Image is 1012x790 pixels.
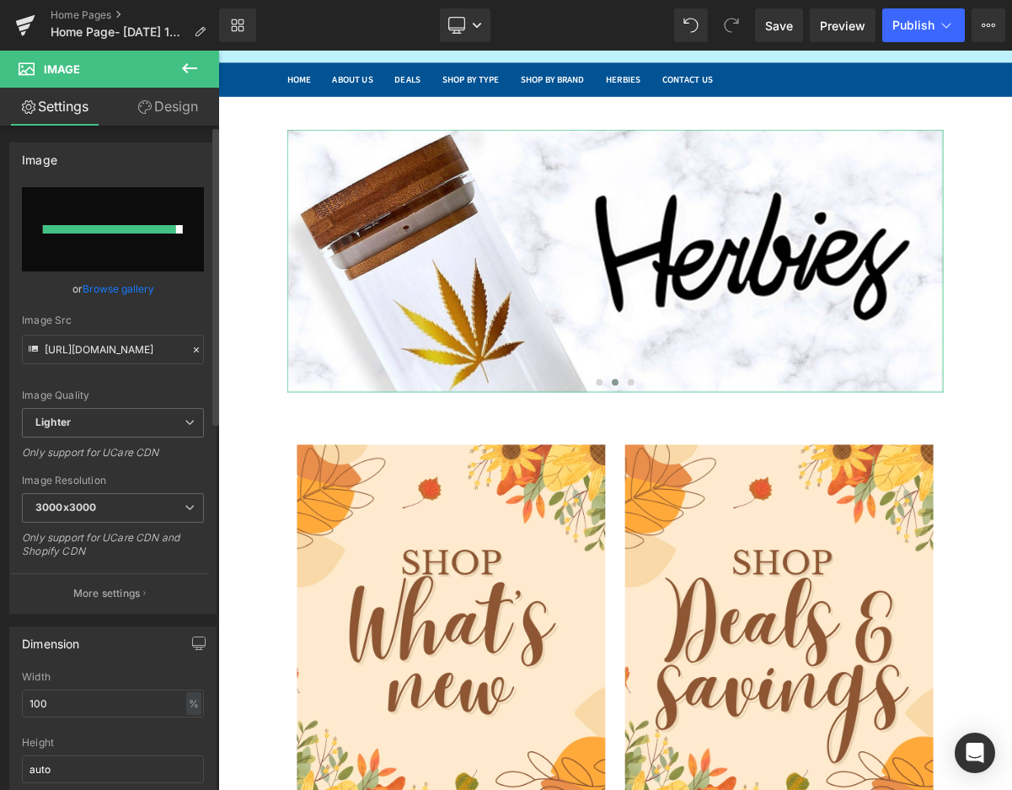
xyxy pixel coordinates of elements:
[51,25,187,39] span: Home Page- [DATE] 13:42:30
[765,17,793,35] span: Save
[972,8,1005,42] button: More
[276,16,373,60] a: Shop by Type
[83,274,154,304] a: Browse gallery
[35,501,96,513] b: 3000x3000
[376,16,483,60] a: Shop by Brand
[22,143,57,167] div: Image
[22,475,204,486] div: Image Resolution
[10,573,209,613] button: More settings
[73,586,141,601] p: More settings
[955,733,995,773] div: Open Intercom Messenger
[22,627,80,651] div: Dimension
[715,8,748,42] button: Redo
[22,737,204,749] div: Height
[35,416,71,428] b: Lighter
[76,16,131,60] a: Home
[51,8,219,22] a: Home Pages
[186,692,201,715] div: %
[22,671,204,683] div: Width
[558,16,648,60] a: Contact Us
[22,280,204,298] div: or
[22,446,204,470] div: Only support for UCare CDN
[882,8,965,42] button: Publish
[892,19,934,32] span: Publish
[44,62,80,76] span: Image
[219,8,256,42] a: New Library
[810,8,875,42] a: Preview
[22,755,204,783] input: auto
[674,8,708,42] button: Undo
[22,335,204,364] input: Link
[134,16,212,60] a: About Us
[214,16,273,60] a: Deals
[22,390,204,401] div: Image Quality
[22,314,204,326] div: Image Src
[22,531,204,569] div: Only support for UCare CDN and Shopify CDN
[113,88,222,126] a: Design
[820,17,865,35] span: Preview
[22,690,204,717] input: auto
[485,16,555,60] a: Herbies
